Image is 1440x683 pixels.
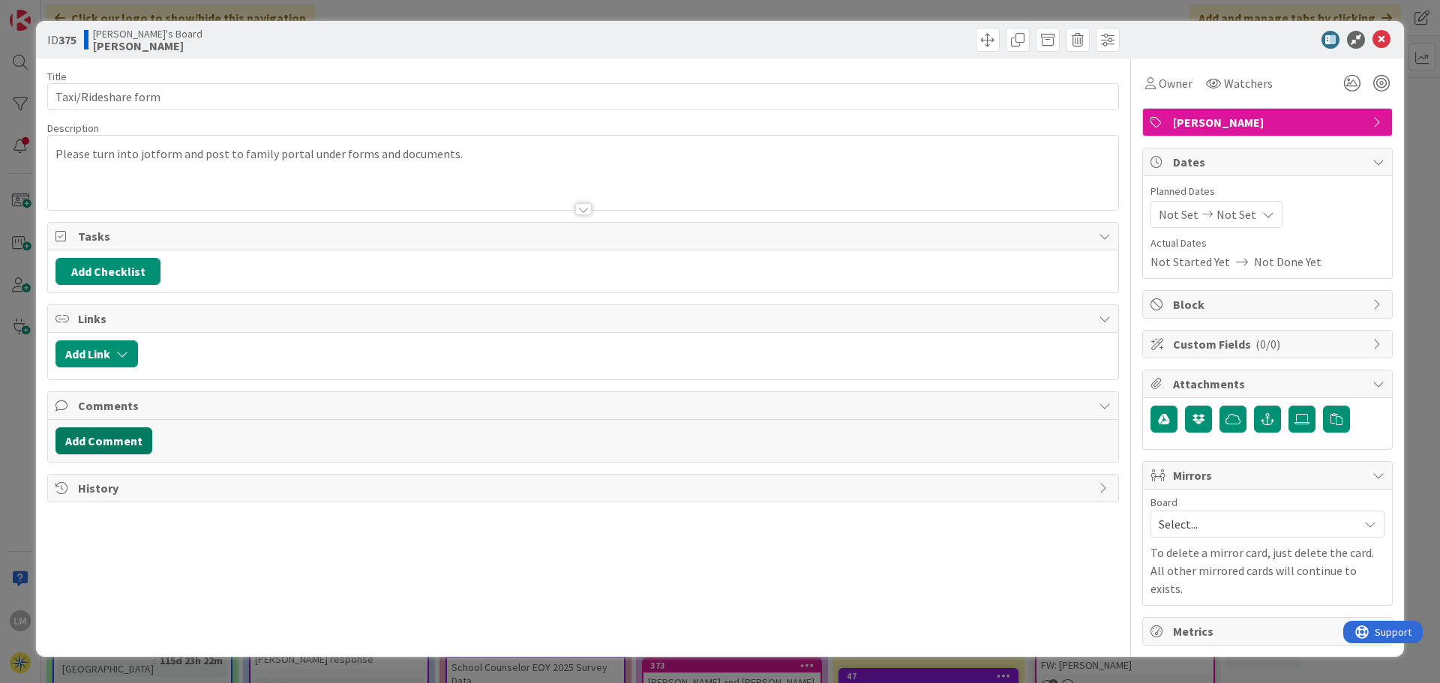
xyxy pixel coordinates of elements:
[47,31,76,49] span: ID
[1224,74,1273,92] span: Watchers
[1150,184,1384,199] span: Planned Dates
[78,397,1091,415] span: Comments
[55,427,152,454] button: Add Comment
[1173,622,1365,640] span: Metrics
[55,258,160,285] button: Add Checklist
[47,83,1119,110] input: type card name here...
[47,70,67,83] label: Title
[58,32,76,47] b: 375
[1173,466,1365,484] span: Mirrors
[1173,375,1365,393] span: Attachments
[78,227,1091,245] span: Tasks
[1150,497,1177,508] span: Board
[1216,205,1256,223] span: Not Set
[1150,253,1230,271] span: Not Started Yet
[1150,544,1384,598] p: To delete a mirror card, just delete the card. All other mirrored cards will continue to exists.
[1255,337,1280,352] span: ( 0/0 )
[1254,253,1321,271] span: Not Done Yet
[1173,153,1365,171] span: Dates
[1173,113,1365,131] span: [PERSON_NAME]
[78,479,1091,497] span: History
[93,40,202,52] b: [PERSON_NAME]
[47,121,99,135] span: Description
[1159,74,1192,92] span: Owner
[93,28,202,40] span: [PERSON_NAME]'s Board
[1159,514,1351,535] span: Select...
[78,310,1091,328] span: Links
[1159,205,1198,223] span: Not Set
[55,340,138,367] button: Add Link
[1150,235,1384,251] span: Actual Dates
[1173,335,1365,353] span: Custom Fields
[31,2,68,20] span: Support
[55,145,1111,163] p: Please turn into jotform and post to family portal under forms and documents.
[1173,295,1365,313] span: Block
